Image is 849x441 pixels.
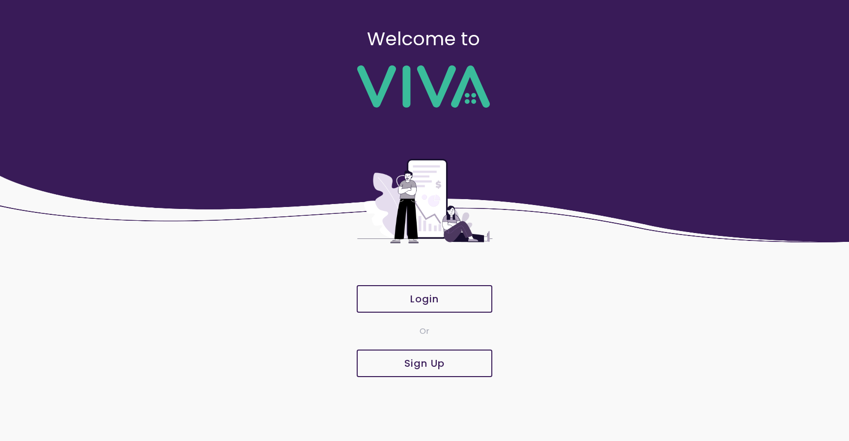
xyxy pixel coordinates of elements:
ion-text: Or [420,325,429,337]
ion-button: Login [357,285,492,313]
a: Sign Up [356,350,493,377]
a: Login [356,285,493,313]
img: entry [356,127,493,275]
ion-text: Welcome to [367,26,480,52]
ion-button: Sign Up [357,350,492,377]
